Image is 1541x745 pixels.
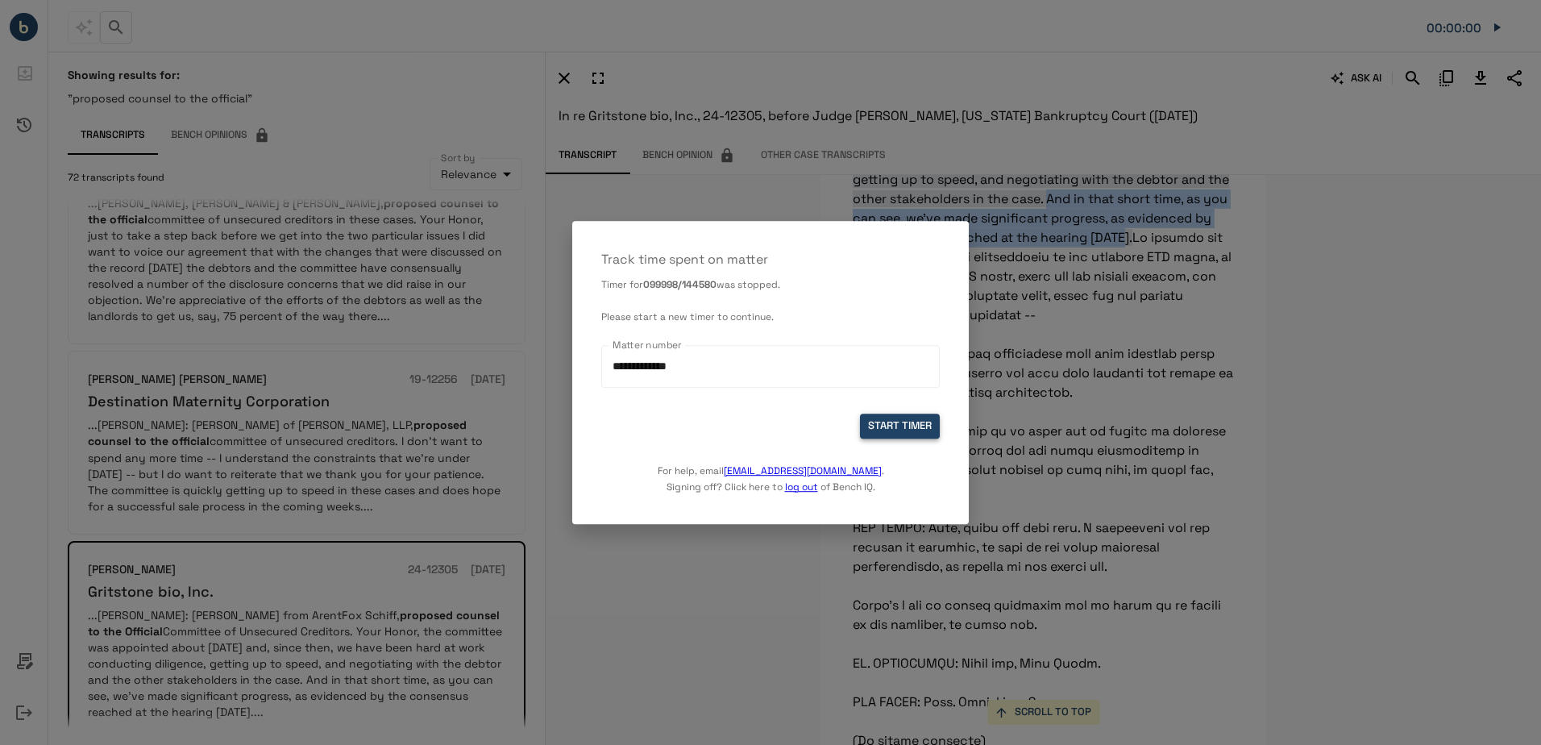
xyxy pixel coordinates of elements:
button: START TIMER [860,414,940,439]
p: For help, email . Signing off? Click here to of Bench IQ. [658,439,884,495]
span: Timer for [601,278,643,291]
span: was stopped. [717,278,780,291]
a: [EMAIL_ADDRESS][DOMAIN_NAME] [724,464,882,477]
p: Track time spent on matter [601,250,940,269]
b: 099998/144580 [643,278,717,291]
span: Please start a new timer to continue. [601,310,774,323]
a: log out [785,481,818,493]
label: Matter number [613,338,682,352]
